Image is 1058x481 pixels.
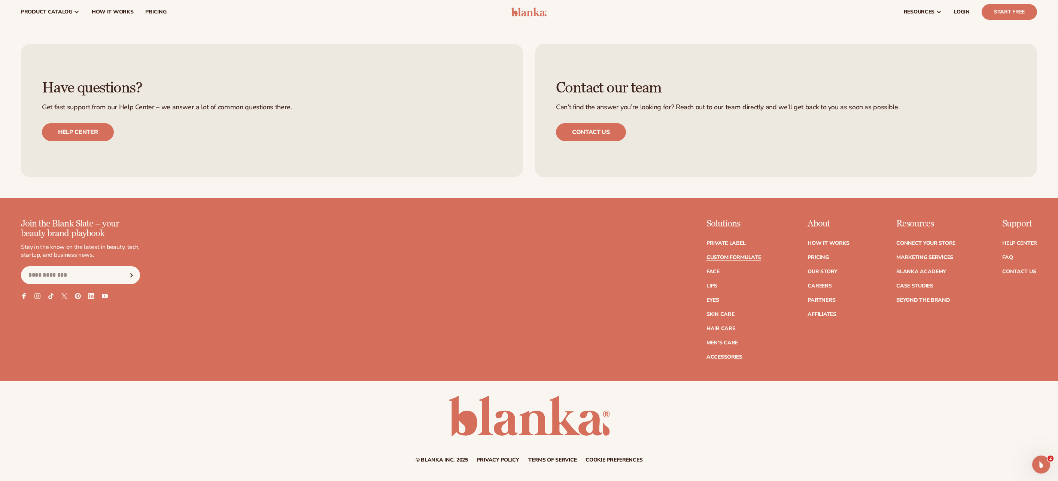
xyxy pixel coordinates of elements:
[42,104,502,111] p: Get fast support from our Help Center – we answer a lot of common questions there.
[1002,269,1036,274] a: Contact Us
[808,283,831,289] a: Careers
[528,457,577,463] a: Terms of service
[706,269,720,274] a: Face
[706,241,745,246] a: Private label
[808,312,836,317] a: Affiliates
[477,457,519,463] a: Privacy policy
[808,269,837,274] a: Our Story
[416,456,468,463] small: © Blanka Inc. 2025
[808,298,835,303] a: Partners
[21,9,72,15] span: product catalog
[896,298,950,303] a: Beyond the brand
[1032,456,1050,474] iframe: Intercom live chat
[511,7,547,16] img: logo
[706,219,761,229] p: Solutions
[706,283,717,289] a: Lips
[1048,456,1054,462] span: 2
[1002,219,1037,229] p: Support
[556,123,626,141] a: Contact us
[21,243,140,259] p: Stay in the know on the latest in beauty, tech, startup, and business news.
[896,241,955,246] a: Connect your store
[586,457,642,463] a: Cookie preferences
[706,354,742,360] a: Accessories
[42,123,114,141] a: Help center
[123,266,140,284] button: Subscribe
[896,219,955,229] p: Resources
[706,340,738,345] a: Men's Care
[808,241,849,246] a: How It Works
[21,219,140,239] p: Join the Blank Slate – your beauty brand playbook
[706,298,719,303] a: Eyes
[954,9,970,15] span: LOGIN
[706,326,735,331] a: Hair Care
[1002,255,1013,260] a: FAQ
[904,9,934,15] span: resources
[982,4,1037,20] a: Start Free
[556,104,1016,111] p: Can’t find the answer you’re looking for? Reach out to our team directly and we’ll get back to yo...
[145,9,166,15] span: pricing
[556,80,1016,96] h3: Contact our team
[808,255,829,260] a: Pricing
[706,312,734,317] a: Skin Care
[896,255,953,260] a: Marketing services
[92,9,134,15] span: How It Works
[706,255,761,260] a: Custom formulate
[42,80,502,96] h3: Have questions?
[808,219,849,229] p: About
[896,283,933,289] a: Case Studies
[896,269,946,274] a: Blanka Academy
[1002,241,1037,246] a: Help Center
